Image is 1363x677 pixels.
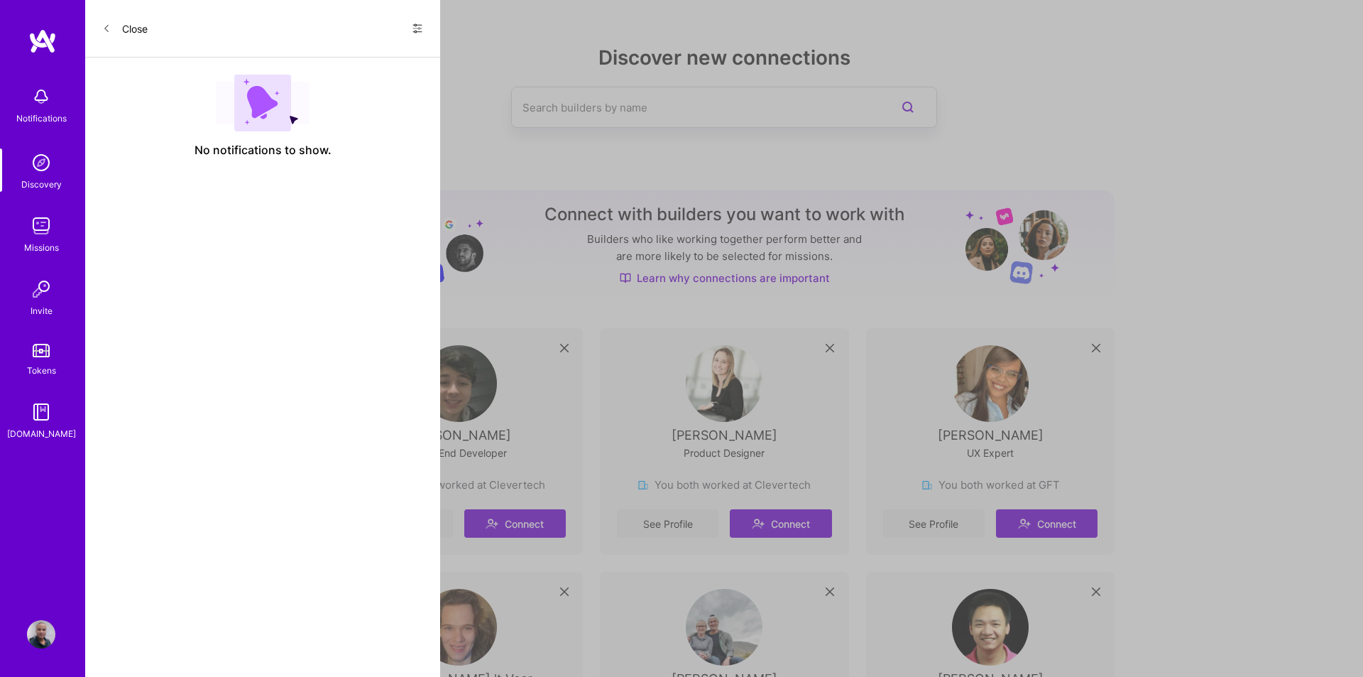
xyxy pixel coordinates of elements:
div: Tokens [27,363,56,378]
div: Invite [31,303,53,318]
img: discovery [27,148,55,177]
img: logo [28,28,57,54]
div: [DOMAIN_NAME] [7,426,76,441]
div: Discovery [21,177,62,192]
a: User Avatar [23,620,59,649]
img: tokens [33,344,50,357]
img: teamwork [27,212,55,240]
img: User Avatar [27,620,55,649]
div: Missions [24,240,59,255]
span: No notifications to show. [195,143,332,158]
img: guide book [27,398,55,426]
img: empty [216,75,310,131]
img: Invite [27,275,55,303]
button: Close [102,17,148,40]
